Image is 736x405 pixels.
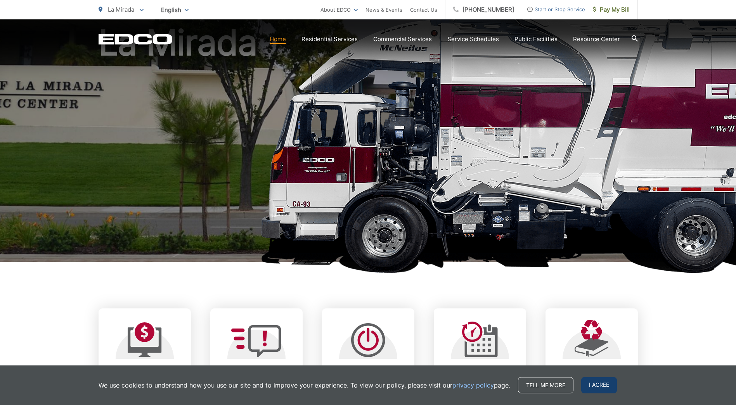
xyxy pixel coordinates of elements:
a: Service Schedules [447,35,499,44]
a: News & Events [365,5,402,14]
a: About EDCO [320,5,358,14]
p: We use cookies to understand how you use our site and to improve your experience. To view our pol... [99,381,510,390]
span: La Mirada [108,6,134,13]
span: Pay My Bill [593,5,630,14]
a: Contact Us [410,5,437,14]
span: I agree [581,377,617,393]
span: English [155,3,194,17]
a: Commercial Services [373,35,432,44]
a: Resource Center [573,35,620,44]
a: privacy policy [452,381,494,390]
a: EDCD logo. Return to the homepage. [99,34,172,45]
a: Public Facilities [514,35,558,44]
a: Home [270,35,286,44]
a: Residential Services [301,35,358,44]
h1: La Mirada [99,23,638,269]
a: Tell me more [518,377,573,393]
